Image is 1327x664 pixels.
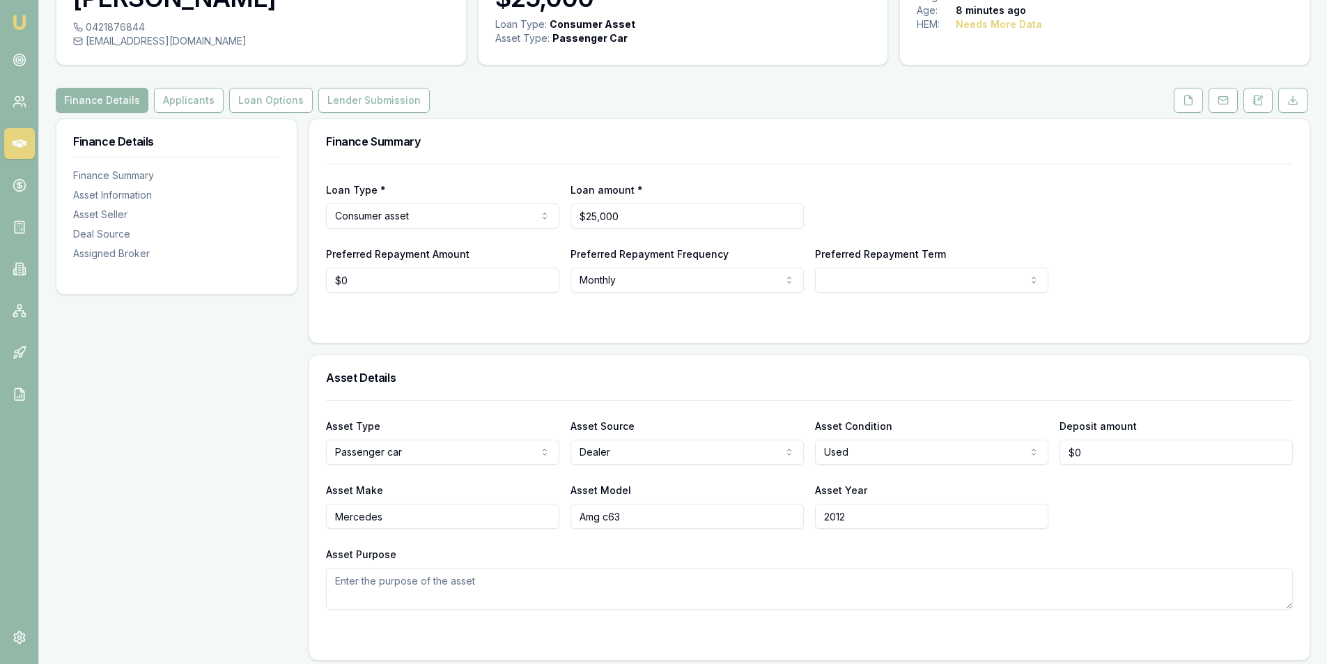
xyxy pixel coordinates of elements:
label: Asset Purpose [326,548,396,560]
div: Asset Information [73,188,280,202]
a: Applicants [151,88,226,113]
label: Asset Condition [815,420,892,432]
div: Assigned Broker [73,247,280,261]
a: Finance Details [56,88,151,113]
div: 8 minutes ago [956,3,1026,17]
button: Lender Submission [318,88,430,113]
label: Asset Make [326,484,383,496]
input: $ [1060,440,1293,465]
input: $ [571,203,804,229]
div: Age: [917,3,956,17]
img: emu-icon-u.png [11,14,28,31]
h3: Finance Summary [326,136,1293,147]
div: Finance Summary [73,169,280,183]
label: Loan Type * [326,184,386,196]
div: HEM: [917,17,956,31]
label: Asset Source [571,420,635,432]
h3: Asset Details [326,372,1293,383]
button: Finance Details [56,88,148,113]
div: Deal Source [73,227,280,241]
div: Loan Type: [495,17,547,31]
button: Loan Options [229,88,313,113]
a: Lender Submission [316,88,433,113]
div: Asset Type : [495,31,550,45]
h3: Finance Details [73,136,280,147]
label: Loan amount * [571,184,643,196]
label: Preferred Repayment Frequency [571,248,729,260]
div: Consumer Asset [550,17,635,31]
a: Loan Options [226,88,316,113]
label: Deposit amount [1060,420,1137,432]
input: $ [326,268,559,293]
div: Needs More Data [956,17,1042,31]
label: Asset Year [815,484,867,496]
label: Asset Model [571,484,631,496]
div: Asset Seller [73,208,280,222]
div: Passenger Car [552,31,628,45]
label: Asset Type [326,420,380,432]
div: [EMAIL_ADDRESS][DOMAIN_NAME] [73,34,449,48]
button: Applicants [154,88,224,113]
label: Preferred Repayment Term [815,248,946,260]
div: 0421876844 [73,20,449,34]
label: Preferred Repayment Amount [326,248,470,260]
